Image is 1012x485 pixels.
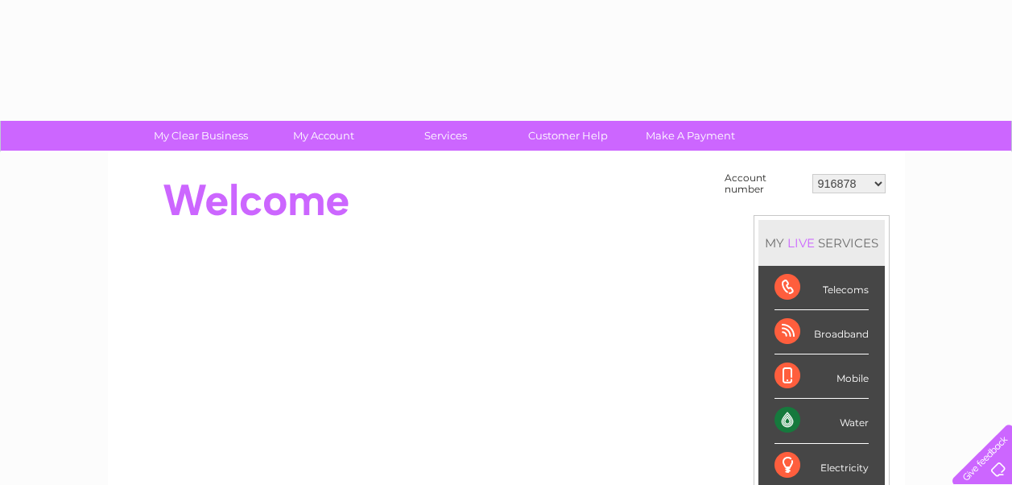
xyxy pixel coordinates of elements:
a: My Clear Business [134,121,267,151]
div: Water [774,399,869,443]
div: Broadband [774,310,869,354]
div: Telecoms [774,266,869,310]
div: Mobile [774,354,869,399]
div: LIVE [784,235,818,251]
a: Services [379,121,512,151]
td: Account number [721,168,808,199]
div: MY SERVICES [758,220,885,266]
a: Customer Help [502,121,634,151]
a: My Account [257,121,390,151]
a: Make A Payment [624,121,757,151]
